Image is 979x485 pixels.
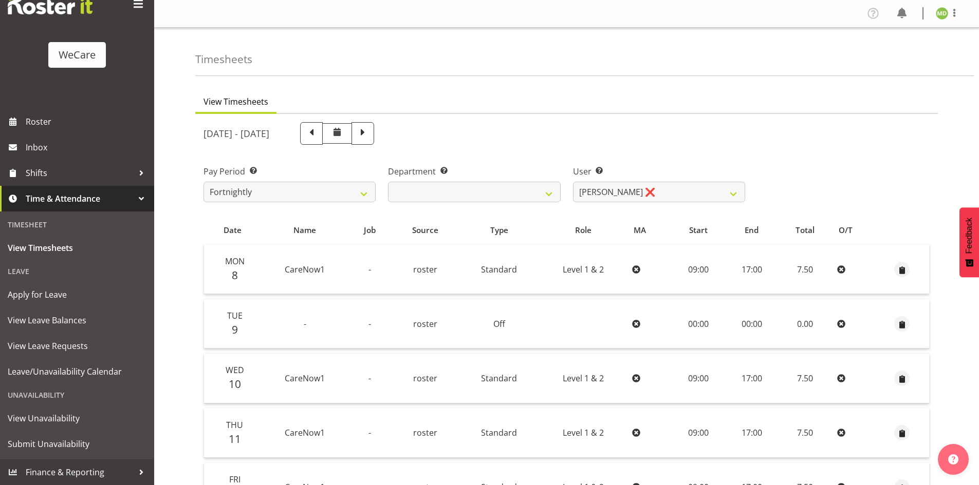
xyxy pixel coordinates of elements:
[796,224,815,236] span: Total
[726,354,778,403] td: 17:00
[368,318,371,329] span: -
[563,264,604,275] span: Level 1 & 2
[726,409,778,458] td: 17:00
[573,165,745,178] label: User
[388,165,560,178] label: Department
[364,224,376,236] span: Job
[26,114,149,129] span: Roster
[726,245,778,294] td: 17:00
[3,261,152,282] div: Leave
[8,411,146,426] span: View Unavailability
[459,299,539,348] td: Off
[459,245,539,294] td: Standard
[229,474,241,485] span: Fri
[3,405,152,431] a: View Unavailability
[8,436,146,452] span: Submit Unavailability
[3,359,152,384] a: Leave/Unavailability Calendar
[3,282,152,307] a: Apply for Leave
[8,313,146,328] span: View Leave Balances
[232,268,238,282] span: 8
[839,224,853,236] span: O/T
[204,165,376,178] label: Pay Period
[745,224,759,236] span: End
[575,224,592,236] span: Role
[229,432,241,446] span: 11
[959,207,979,277] button: Feedback - Show survey
[368,427,371,438] span: -
[26,165,134,181] span: Shifts
[413,264,437,275] span: roster
[778,245,833,294] td: 7.50
[413,318,437,329] span: roster
[671,245,726,294] td: 09:00
[3,333,152,359] a: View Leave Requests
[948,454,958,464] img: help-xxl-2.png
[689,224,708,236] span: Start
[8,240,146,256] span: View Timesheets
[226,419,243,431] span: Thu
[225,256,245,267] span: Mon
[26,191,134,206] span: Time & Attendance
[204,128,269,139] h5: [DATE] - [DATE]
[778,299,833,348] td: 0.00
[459,354,539,403] td: Standard
[59,47,96,63] div: WeCare
[726,299,778,348] td: 00:00
[226,364,244,376] span: Wed
[8,364,146,379] span: Leave/Unavailability Calendar
[671,299,726,348] td: 00:00
[563,373,604,384] span: Level 1 & 2
[232,322,238,337] span: 9
[671,409,726,458] td: 09:00
[229,377,241,391] span: 10
[304,318,306,329] span: -
[293,224,316,236] span: Name
[3,431,152,457] a: Submit Unavailability
[3,307,152,333] a: View Leave Balances
[204,95,268,108] span: View Timesheets
[3,235,152,261] a: View Timesheets
[634,224,646,236] span: MA
[227,310,243,321] span: Tue
[8,338,146,354] span: View Leave Requests
[778,354,833,403] td: 7.50
[285,264,325,275] span: CareNow1
[26,464,134,480] span: Finance & Reporting
[413,427,437,438] span: roster
[965,218,974,254] span: Feedback
[936,7,948,20] img: marie-claire-dickson-bakker11590.jpg
[490,224,508,236] span: Type
[563,427,604,438] span: Level 1 & 2
[285,373,325,384] span: CareNow1
[224,224,242,236] span: Date
[412,224,438,236] span: Source
[26,140,149,155] span: Inbox
[778,409,833,458] td: 7.50
[3,214,152,235] div: Timesheet
[368,373,371,384] span: -
[368,264,371,275] span: -
[285,427,325,438] span: CareNow1
[195,53,252,65] h4: Timesheets
[413,373,437,384] span: roster
[671,354,726,403] td: 09:00
[8,287,146,302] span: Apply for Leave
[459,409,539,458] td: Standard
[3,384,152,405] div: Unavailability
